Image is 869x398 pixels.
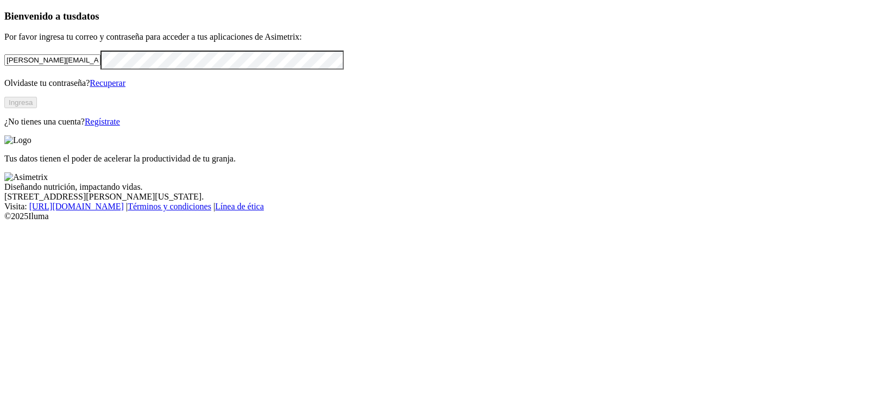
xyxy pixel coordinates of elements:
a: Términos y condiciones [128,202,211,211]
a: Regístrate [85,117,120,126]
div: Diseñando nutrición, impactando vidas. [4,182,865,192]
span: datos [76,10,99,22]
p: Olvidaste tu contraseña? [4,78,865,88]
input: Tu correo [4,54,100,66]
div: [STREET_ADDRESS][PERSON_NAME][US_STATE]. [4,192,865,202]
p: Tus datos tienen el poder de acelerar la productividad de tu granja. [4,154,865,164]
img: Logo [4,135,32,145]
div: Visita : | | [4,202,865,212]
a: Recuperar [90,78,125,88]
p: ¿No tienes una cuenta? [4,117,865,127]
h3: Bienvenido a tus [4,10,865,22]
button: Ingresa [4,97,37,108]
div: © 2025 Iluma [4,212,865,221]
p: Por favor ingresa tu correo y contraseña para acceder a tus aplicaciones de Asimetrix: [4,32,865,42]
a: Línea de ética [215,202,264,211]
a: [URL][DOMAIN_NAME] [29,202,124,211]
img: Asimetrix [4,172,48,182]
